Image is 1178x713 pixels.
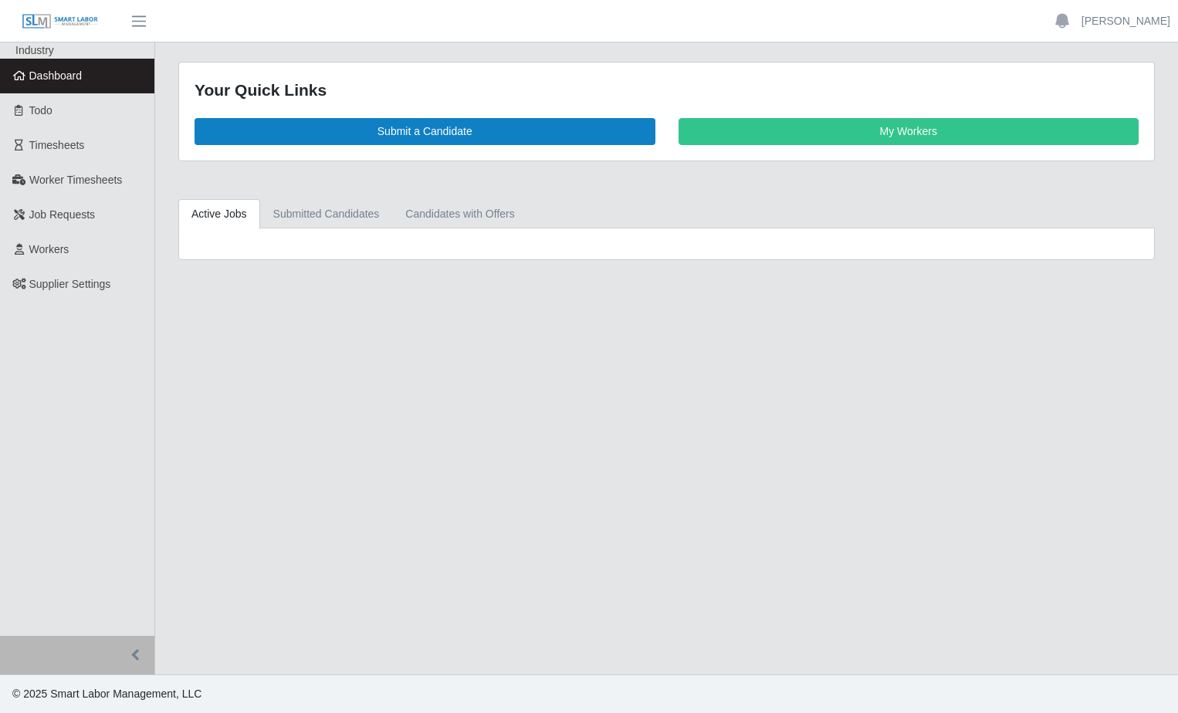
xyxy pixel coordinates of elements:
a: Candidates with Offers [392,199,527,229]
span: Job Requests [29,208,96,221]
a: Active Jobs [178,199,260,229]
span: Timesheets [29,139,85,151]
a: Submitted Candidates [260,199,393,229]
img: SLM Logo [22,13,99,30]
div: Your Quick Links [195,78,1139,103]
span: Dashboard [29,69,83,82]
a: Submit a Candidate [195,118,655,145]
a: My Workers [679,118,1139,145]
span: Industry [15,44,54,56]
span: © 2025 Smart Labor Management, LLC [12,688,201,700]
span: Supplier Settings [29,278,111,290]
span: Workers [29,243,69,255]
span: Worker Timesheets [29,174,122,186]
a: [PERSON_NAME] [1082,13,1170,29]
span: Todo [29,104,52,117]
